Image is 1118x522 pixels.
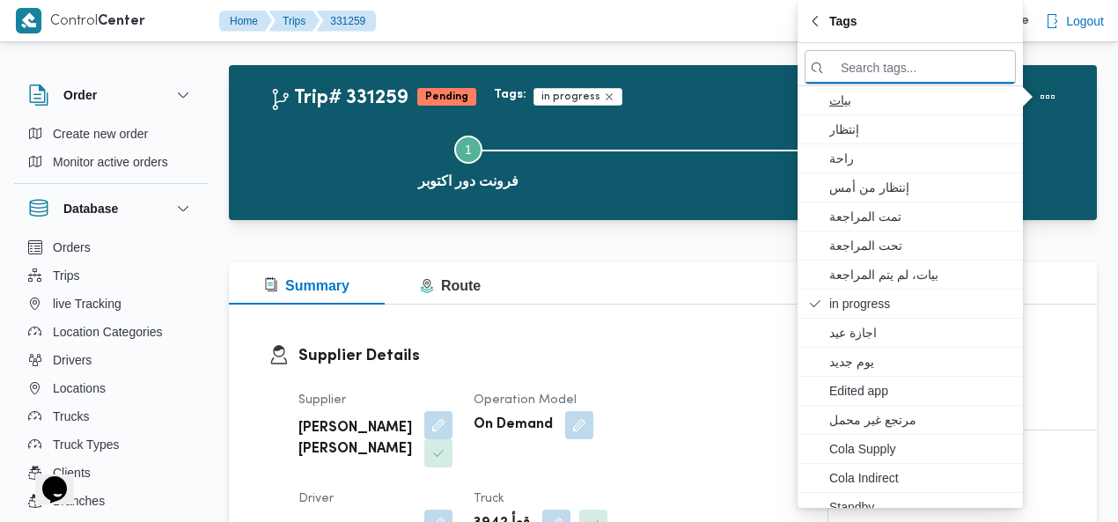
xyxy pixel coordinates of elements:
button: live Tracking [21,290,201,318]
button: Trucks [21,402,201,430]
button: Logout [1038,4,1111,39]
div: Order [14,120,208,183]
span: اجازة عيد [829,322,1012,343]
button: 331259 [316,11,376,32]
span: Supplier [298,394,346,406]
button: Trips [268,11,320,32]
h3: Supplier Details [298,344,788,368]
span: Edited app [829,380,1012,401]
span: Tags [829,11,857,32]
span: مرتجع غير محمل [829,409,1012,430]
span: Summary [264,278,349,293]
h3: Order [63,85,97,106]
button: Database [28,198,194,219]
span: Trips [53,265,80,286]
span: in progress [533,88,622,106]
button: Remove trip tag [604,92,614,102]
span: Drivers [53,349,92,371]
button: Create new order [21,120,201,148]
span: إنتظار من أمس [829,177,1012,198]
span: Driver [298,493,334,504]
span: يوم جديد [829,351,1012,372]
span: Operation Model [474,394,577,406]
button: Truck Types [21,430,201,459]
span: بيات، لم يتم المراجعة [829,264,1012,285]
span: تمت المراجعة [829,206,1012,227]
button: Location Categories [21,318,201,346]
button: Branches [21,487,201,515]
span: Create new order [53,123,148,144]
span: Truck Types [53,434,119,455]
b: Tags: [494,88,526,102]
span: in progress [541,89,600,105]
span: راحة [829,148,1012,169]
span: Cola Supply [829,438,1012,460]
b: Pending [425,92,468,102]
button: فرونت دور اكتوبر [269,114,667,206]
span: in progress [829,293,1012,314]
span: 1 [465,143,472,157]
span: Monitor active orders [53,151,168,173]
span: Branches [53,490,105,511]
button: [PERSON_NAME] [667,114,1065,206]
span: Standby [829,496,1012,518]
span: live Tracking [53,293,121,314]
span: Logout [1066,11,1104,32]
iframe: chat widget [18,452,74,504]
button: Trips [21,261,201,290]
span: تحت المراجعة [829,235,1012,256]
span: بيات [829,90,1012,111]
img: X8yXhbKr1z7QwAAAABJRU5ErkJggg== [16,8,41,33]
input: search tags [805,50,1016,85]
span: فرونت دور اكتوبر [418,171,519,192]
span: Orders [53,237,91,258]
span: Location Categories [53,321,163,342]
button: Drivers [21,346,201,374]
h2: Trip# 331259 [269,87,408,110]
b: [PERSON_NAME] [PERSON_NAME] [298,418,412,460]
button: Clients [21,459,201,487]
span: إنتظار [829,119,1012,140]
span: Pending [417,88,476,106]
button: Order [28,85,194,106]
button: Actions [1030,79,1065,114]
h3: Database [63,198,118,219]
button: Orders [21,233,201,261]
span: Cola Indirect [829,467,1012,489]
button: Home [219,11,272,32]
span: Trucks [53,406,89,427]
button: Locations [21,374,201,402]
b: Center [98,15,145,28]
span: Locations [53,378,106,399]
button: Monitor active orders [21,148,201,176]
b: On Demand [474,415,553,436]
span: Truck [474,493,504,504]
span: Route [420,278,481,293]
